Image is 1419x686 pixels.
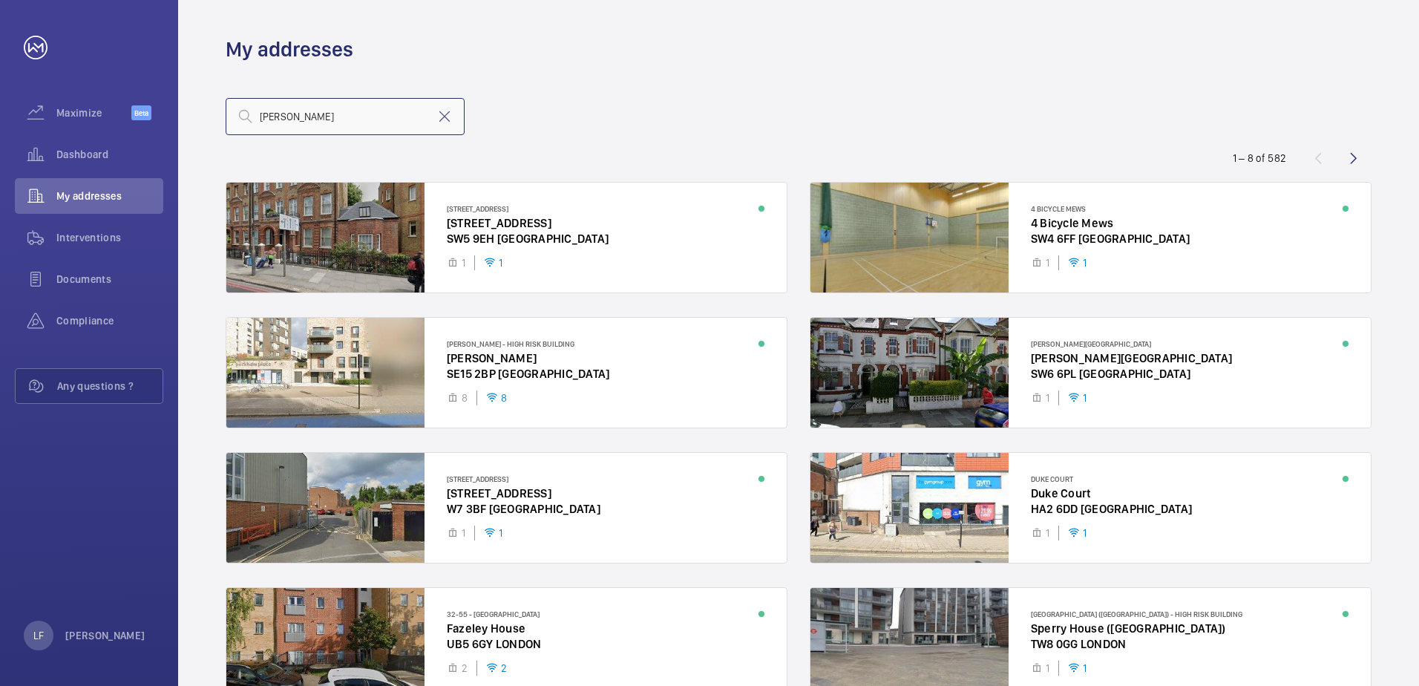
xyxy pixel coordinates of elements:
span: Any questions ? [57,379,163,393]
h1: My addresses [226,36,353,63]
p: [PERSON_NAME] [65,628,145,643]
span: My addresses [56,189,163,203]
span: Maximize [56,105,131,120]
input: Search by address [226,98,465,135]
span: Compliance [56,313,163,328]
span: Dashboard [56,147,163,162]
span: Documents [56,272,163,287]
p: LF [33,628,44,643]
span: Interventions [56,230,163,245]
div: 1 – 8 of 582 [1233,151,1286,166]
span: Beta [131,105,151,120]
